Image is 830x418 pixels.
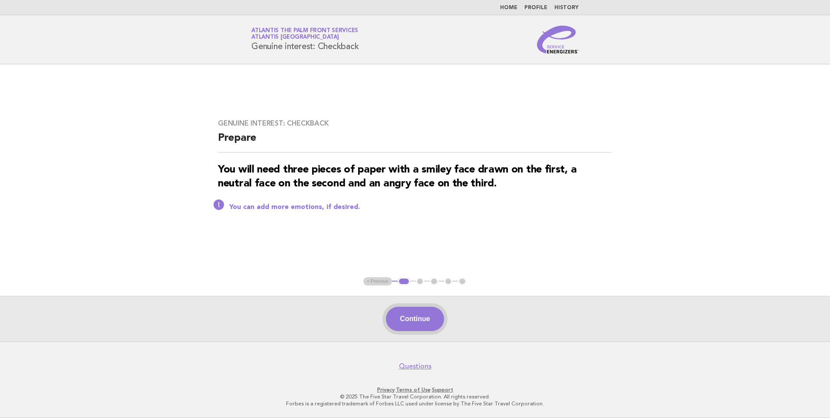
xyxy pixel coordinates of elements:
[377,387,395,393] a: Privacy
[386,307,444,331] button: Continue
[218,165,576,189] strong: You will need three pieces of paper with a smiley face drawn on the first, a neutral face on the ...
[554,5,579,10] a: History
[432,387,453,393] a: Support
[229,203,612,212] p: You can add more emotions, if desired.
[524,5,547,10] a: Profile
[149,400,681,407] p: Forbes is a registered trademark of Forbes LLC used under license by The Five Star Travel Corpora...
[251,28,359,51] h1: Genuine interest: Checkback
[396,387,431,393] a: Terms of Use
[251,28,358,40] a: Atlantis The Palm Front ServicesAtlantis [GEOGRAPHIC_DATA]
[149,386,681,393] p: · ·
[399,362,431,371] a: Questions
[149,393,681,400] p: © 2025 The Five Star Travel Corporation. All rights reserved.
[218,119,612,128] h3: Genuine interest: Checkback
[398,277,410,286] button: 1
[251,35,339,40] span: Atlantis [GEOGRAPHIC_DATA]
[218,131,612,153] h2: Prepare
[537,26,579,53] img: Service Energizers
[500,5,517,10] a: Home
